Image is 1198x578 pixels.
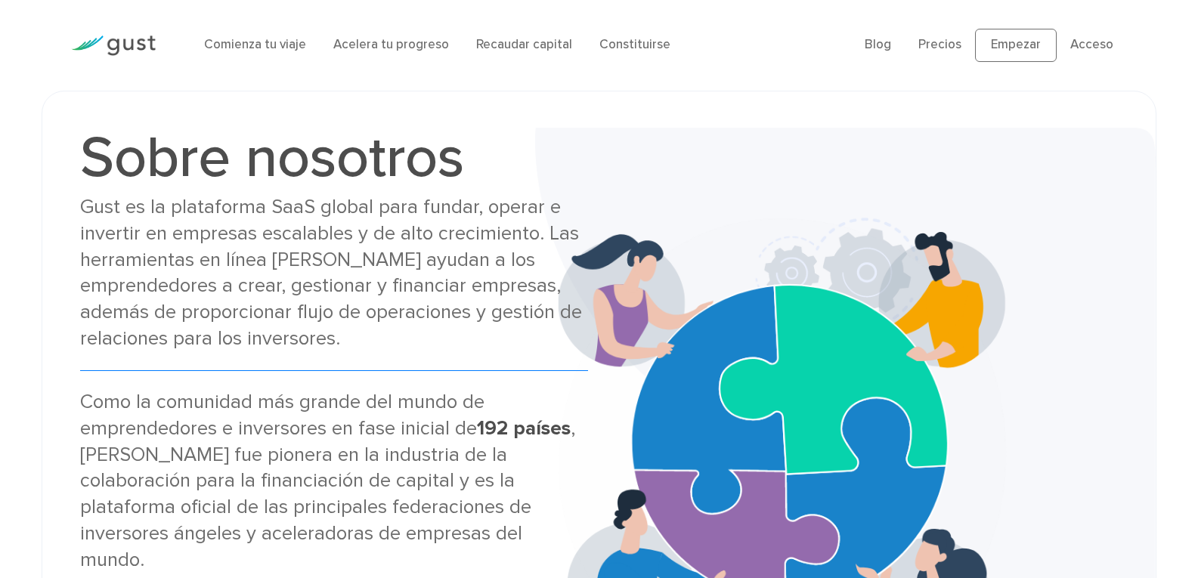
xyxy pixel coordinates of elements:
a: Acelera tu progreso [333,37,449,52]
a: Constituirse [599,37,670,52]
img: Logotipo de Gust [71,36,156,56]
font: Gust es la plataforma SaaS global para fundar, operar e invertir en empresas escalables y de alto... [80,195,582,350]
font: , [PERSON_NAME] fue pionera en la industria de la colaboración para la financiación de capital y ... [80,416,575,571]
a: Blog [865,37,891,52]
font: Sobre nosotros [80,124,464,192]
a: Recaudar capital [476,37,572,52]
a: Acceso [1070,37,1113,52]
font: Como la comunidad más grande del mundo de emprendedores e inversores en fase inicial de [80,390,484,440]
a: Empezar [975,29,1057,62]
font: Empezar [991,37,1041,52]
a: Precios [918,37,961,52]
a: Comienza tu viaje [204,37,306,52]
font: 192 países [477,416,571,440]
